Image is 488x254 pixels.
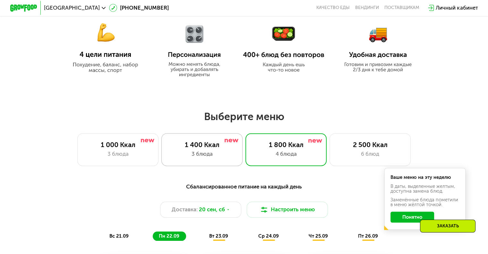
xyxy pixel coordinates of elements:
div: 3 блюда [168,150,235,158]
div: В даты, выделенные желтым, доступна замена блюд. [390,184,460,194]
div: 3 блюда [84,150,151,158]
div: Личный кабинет [436,4,478,12]
span: пн 22.09 [159,233,179,239]
div: 1 800 Ккал [253,141,320,149]
div: Ваше меню на эту неделю [390,175,460,180]
span: пт 26.09 [358,233,378,239]
div: 4 блюда [253,150,320,158]
span: вт 23.09 [209,233,228,239]
div: Заменённые блюда пометили в меню жёлтой точкой. [390,197,460,207]
div: 1 400 Ккал [168,141,235,149]
span: ср 24.09 [258,233,279,239]
div: 2 500 Ккал [337,141,404,149]
span: чт 25.09 [309,233,328,239]
div: 6 блюд [337,150,404,158]
span: 20 сен, сб [199,206,225,214]
a: [PHONE_NUMBER] [109,4,169,12]
span: Доставка: [172,206,198,214]
div: поставщикам [384,5,419,11]
span: вс 21.09 [109,233,129,239]
a: Качество еды [316,5,350,11]
div: Сбалансированное питание на каждый день [43,182,445,191]
a: Вендинги [355,5,379,11]
div: Заказать [420,220,475,232]
button: Понятно [390,212,434,223]
button: Настроить меню [247,202,328,218]
span: [GEOGRAPHIC_DATA] [44,5,100,11]
h2: Выберите меню [22,110,467,123]
div: 1 000 Ккал [84,141,151,149]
